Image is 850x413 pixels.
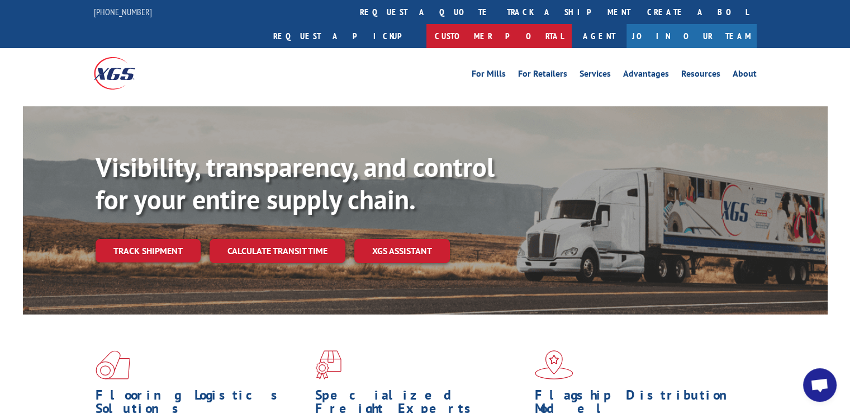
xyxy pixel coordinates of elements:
[626,24,757,48] a: Join Our Team
[733,69,757,82] a: About
[580,69,611,82] a: Services
[623,69,669,82] a: Advantages
[96,350,130,379] img: xgs-icon-total-supply-chain-intelligence-red
[210,239,345,263] a: Calculate transit time
[94,6,152,17] a: [PHONE_NUMBER]
[681,69,720,82] a: Resources
[803,368,837,402] div: Open chat
[96,149,495,217] b: Visibility, transparency, and control for your entire supply chain.
[426,24,572,48] a: Customer Portal
[96,239,201,262] a: Track shipment
[535,350,573,379] img: xgs-icon-flagship-distribution-model-red
[315,350,341,379] img: xgs-icon-focused-on-flooring-red
[265,24,426,48] a: Request a pickup
[572,24,626,48] a: Agent
[518,69,567,82] a: For Retailers
[472,69,506,82] a: For Mills
[354,239,450,263] a: XGS ASSISTANT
